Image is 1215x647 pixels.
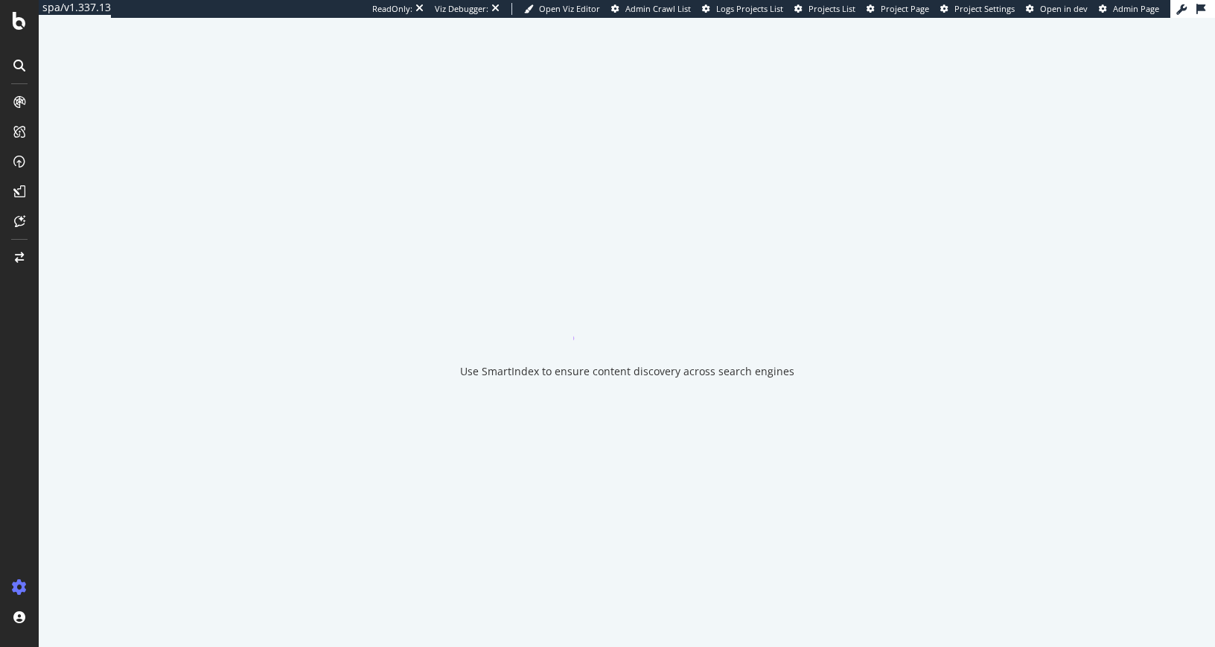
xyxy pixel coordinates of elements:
div: ReadOnly: [372,3,412,15]
a: Project Settings [940,3,1015,15]
a: Open Viz Editor [524,3,600,15]
span: Admin Crawl List [625,3,691,14]
span: Logs Projects List [716,3,783,14]
span: Projects List [809,3,855,14]
span: Admin Page [1113,3,1159,14]
span: Open in dev [1040,3,1088,14]
div: animation [573,287,680,340]
span: Open Viz Editor [539,3,600,14]
span: Project Settings [954,3,1015,14]
a: Open in dev [1026,3,1088,15]
span: Project Page [881,3,929,14]
a: Logs Projects List [702,3,783,15]
a: Project Page [867,3,929,15]
a: Projects List [794,3,855,15]
a: Admin Page [1099,3,1159,15]
div: Use SmartIndex to ensure content discovery across search engines [460,364,794,379]
div: Viz Debugger: [435,3,488,15]
a: Admin Crawl List [611,3,691,15]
